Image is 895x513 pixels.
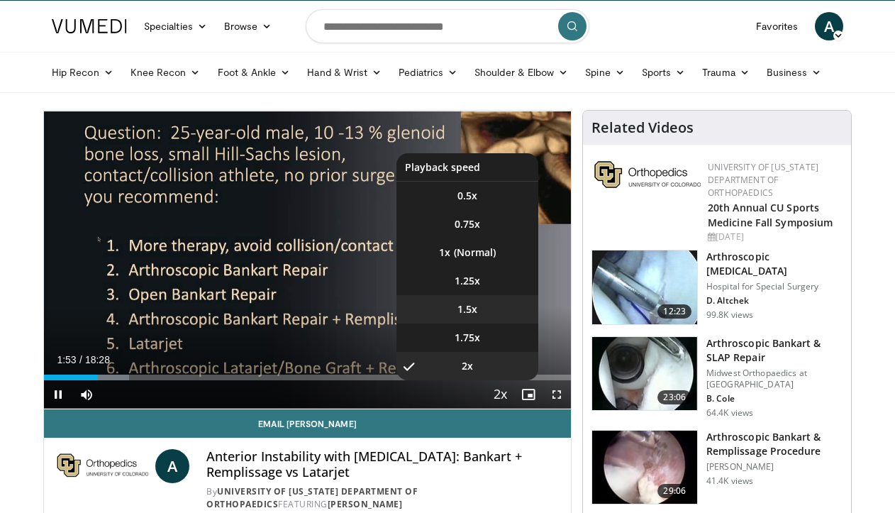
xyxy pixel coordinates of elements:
button: Fullscreen [543,380,571,409]
a: 23:06 Arthroscopic Bankart & SLAP Repair Midwest Orthopaedics at [GEOGRAPHIC_DATA] B. Cole 64.4K ... [591,336,843,419]
span: 1.75x [455,331,480,345]
span: 18:28 [85,354,110,365]
p: B. Cole [706,393,843,404]
span: / [79,354,82,365]
a: [PERSON_NAME] [328,498,403,510]
div: [DATE] [708,231,840,243]
a: University of [US_STATE] Department of Orthopaedics [708,161,818,199]
span: 2x [462,359,473,373]
img: 355603a8-37da-49b6-856f-e00d7e9307d3.png.150x105_q85_autocrop_double_scale_upscale_version-0.2.png [594,161,701,188]
a: Pediatrics [390,58,466,87]
a: 12:23 Arthroscopic [MEDICAL_DATA] Hospital for Special Surgery D. Altchek 99.8K views [591,250,843,325]
a: Business [758,58,830,87]
a: Hand & Wrist [299,58,390,87]
div: Progress Bar [44,375,571,380]
a: Favorites [747,12,806,40]
a: 20th Annual CU Sports Medicine Fall Symposium [708,201,833,229]
video-js: Video Player [44,111,571,409]
h3: Arthroscopic Bankart & SLAP Repair [706,336,843,365]
a: Foot & Ankle [209,58,299,87]
a: University of [US_STATE] Department of Orthopaedics [206,485,418,510]
a: A [815,12,843,40]
span: 0.75x [455,217,480,231]
img: wolf_3.png.150x105_q85_crop-smart_upscale.jpg [592,431,697,504]
a: Browse [216,12,281,40]
span: 1.5x [457,302,477,316]
div: By FEATURING [206,485,560,511]
img: cole_0_3.png.150x105_q85_crop-smart_upscale.jpg [592,337,697,411]
a: A [155,449,189,483]
p: Hospital for Special Surgery [706,281,843,292]
span: 23:06 [657,390,691,404]
a: 29:06 Arthroscopic Bankart & Remplissage Procedure [PERSON_NAME] 41.4K views [591,430,843,505]
a: Shoulder & Elbow [466,58,577,87]
a: Specialties [135,12,216,40]
span: 29:06 [657,484,691,498]
h4: Anterior Instability with [MEDICAL_DATA]: Bankart + Remplissage vs Latarjet [206,449,560,480]
a: Spine [577,58,633,87]
h4: Related Videos [591,119,694,136]
span: 0.5x [457,189,477,203]
button: Enable picture-in-picture mode [514,380,543,409]
img: University of Colorado Department of Orthopaedics [55,449,150,483]
input: Search topics, interventions [306,9,589,43]
span: 1:53 [57,354,76,365]
span: 1x [439,246,450,260]
a: Trauma [694,58,758,87]
span: 1.25x [455,274,480,288]
img: VuMedi Logo [52,19,127,33]
button: Playback Rate [486,380,514,409]
a: Sports [633,58,694,87]
h3: Arthroscopic [MEDICAL_DATA] [706,250,843,278]
span: 12:23 [657,304,691,319]
button: Mute [72,380,101,409]
a: Hip Recon [43,58,122,87]
p: Midwest Orthopaedics at [GEOGRAPHIC_DATA] [706,368,843,390]
p: 99.8K views [706,309,753,321]
p: D. Altchek [706,295,843,307]
h3: Arthroscopic Bankart & Remplissage Procedure [706,430,843,458]
p: [PERSON_NAME] [706,461,843,473]
img: 10039_3.png.150x105_q85_crop-smart_upscale.jpg [592,250,697,324]
p: 64.4K views [706,407,753,419]
p: 41.4K views [706,475,753,487]
a: Email [PERSON_NAME] [44,409,571,438]
a: Knee Recon [122,58,209,87]
button: Pause [44,380,72,409]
